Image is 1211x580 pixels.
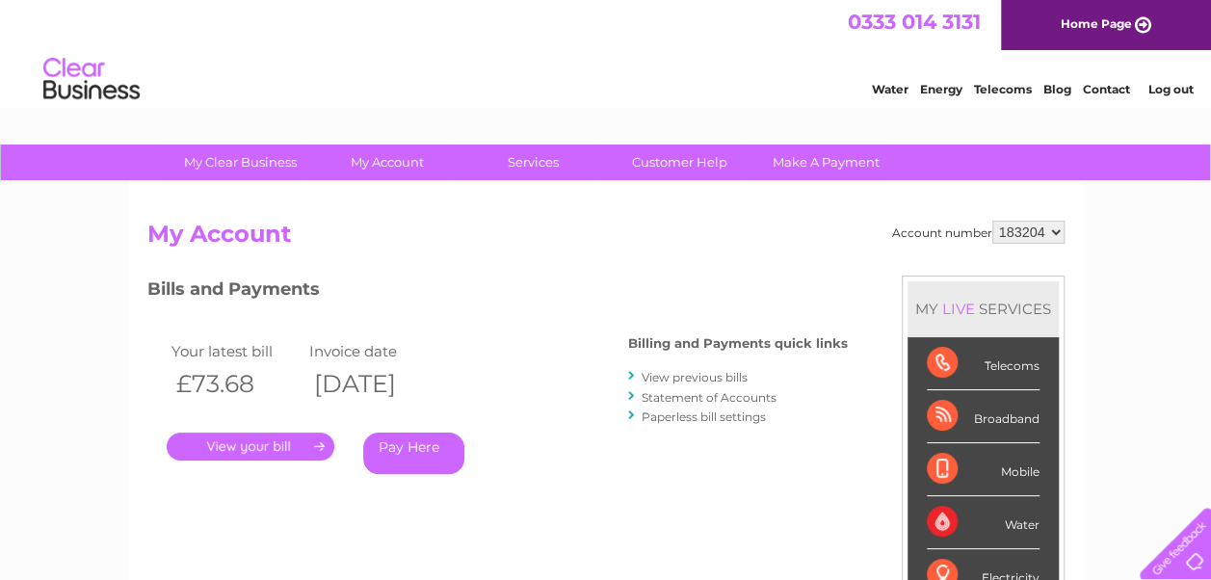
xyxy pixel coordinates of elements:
a: Pay Here [363,433,464,474]
a: Energy [920,82,962,96]
a: Services [454,145,613,180]
div: Broadband [927,390,1040,443]
h3: Bills and Payments [147,276,848,309]
a: My Clear Business [161,145,320,180]
a: Telecoms [974,82,1032,96]
a: View previous bills [642,370,748,384]
a: Contact [1083,82,1130,96]
h2: My Account [147,221,1065,257]
div: Mobile [927,443,1040,496]
a: Water [872,82,908,96]
div: MY SERVICES [908,281,1059,336]
div: Clear Business is a trading name of Verastar Limited (registered in [GEOGRAPHIC_DATA] No. 3667643... [151,11,1062,93]
div: Telecoms [927,337,1040,390]
a: Statement of Accounts [642,390,777,405]
a: Paperless bill settings [642,409,766,424]
div: Account number [892,221,1065,244]
a: Customer Help [600,145,759,180]
img: logo.png [42,50,141,109]
h4: Billing and Payments quick links [628,336,848,351]
a: Blog [1043,82,1071,96]
a: My Account [307,145,466,180]
a: . [167,433,334,461]
th: [DATE] [304,364,443,404]
div: LIVE [938,300,979,318]
td: Invoice date [304,338,443,364]
a: Make A Payment [747,145,906,180]
a: 0333 014 3131 [848,10,981,34]
div: Water [927,496,1040,549]
th: £73.68 [167,364,305,404]
a: Log out [1147,82,1193,96]
td: Your latest bill [167,338,305,364]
